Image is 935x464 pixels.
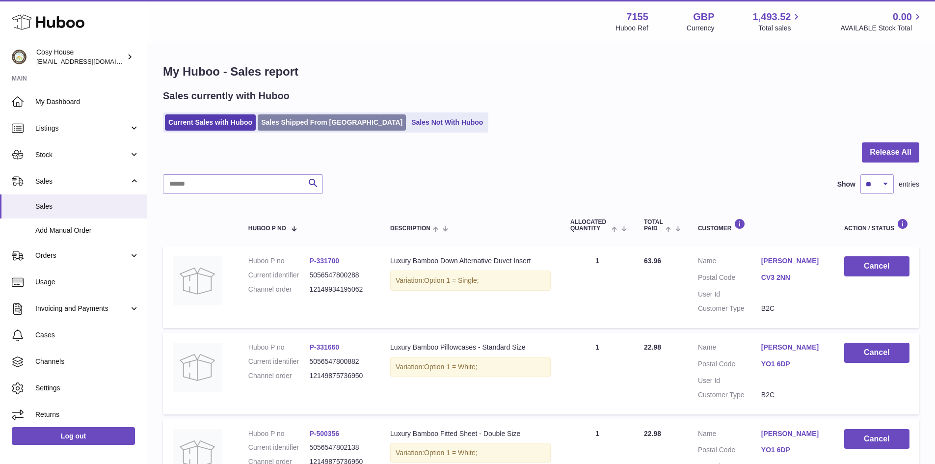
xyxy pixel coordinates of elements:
[561,333,634,414] td: 1
[644,430,661,437] span: 22.98
[698,304,761,313] dt: Customer Type
[35,150,129,160] span: Stock
[35,330,139,340] span: Cases
[35,277,139,287] span: Usage
[693,10,714,24] strong: GBP
[35,226,139,235] span: Add Manual Order
[248,371,310,381] dt: Channel order
[12,50,27,64] img: info@wholesomegoods.com
[309,271,371,280] dd: 5056547800288
[761,343,825,352] a: [PERSON_NAME]
[698,390,761,400] dt: Customer Type
[761,429,825,438] a: [PERSON_NAME]
[698,218,825,232] div: Customer
[35,202,139,211] span: Sales
[753,10,802,33] a: 1,493.52 Total sales
[36,57,144,65] span: [EMAIL_ADDRESS][DOMAIN_NAME]
[698,376,761,385] dt: User Id
[390,256,551,266] div: Luxury Bamboo Down Alternative Duvet Insert
[248,285,310,294] dt: Channel order
[698,343,761,355] dt: Name
[248,271,310,280] dt: Current identifier
[173,343,222,392] img: no-photo.jpg
[309,371,371,381] dd: 12149875736950
[840,10,923,33] a: 0.00 AVAILABLE Stock Total
[844,429,909,449] button: Cancel
[309,357,371,366] dd: 5056547800882
[761,256,825,266] a: [PERSON_NAME]
[248,429,310,438] dt: Huboo P no
[844,343,909,363] button: Cancel
[390,225,430,232] span: Description
[163,64,919,80] h1: My Huboo - Sales report
[424,363,478,371] span: Option 1 = White;
[761,273,825,282] a: CV3 2NN
[248,225,286,232] span: Huboo P no
[12,427,135,445] a: Log out
[644,257,661,265] span: 63.96
[35,124,129,133] span: Listings
[753,10,791,24] span: 1,493.52
[837,180,855,189] label: Show
[862,142,919,163] button: Release All
[424,449,478,457] span: Option 1 = White;
[390,271,551,291] div: Variation:
[36,48,125,66] div: Cosy House
[626,10,648,24] strong: 7155
[698,359,761,371] dt: Postal Code
[35,357,139,366] span: Channels
[35,177,129,186] span: Sales
[173,256,222,305] img: no-photo.jpg
[309,285,371,294] dd: 12149934195062
[893,10,912,24] span: 0.00
[698,290,761,299] dt: User Id
[309,443,371,452] dd: 5056547802138
[248,357,310,366] dt: Current identifier
[390,443,551,463] div: Variation:
[390,357,551,377] div: Variation:
[424,276,479,284] span: Option 1 = Single;
[561,246,634,328] td: 1
[644,343,661,351] span: 22.98
[844,256,909,276] button: Cancel
[844,218,909,232] div: Action / Status
[698,273,761,285] dt: Postal Code
[35,251,129,260] span: Orders
[899,180,919,189] span: entries
[408,114,486,131] a: Sales Not With Huboo
[698,429,761,441] dt: Name
[248,256,310,266] dt: Huboo P no
[758,24,802,33] span: Total sales
[309,257,339,265] a: P-331700
[35,383,139,393] span: Settings
[35,304,129,313] span: Invoicing and Payments
[165,114,256,131] a: Current Sales with Huboo
[163,89,290,103] h2: Sales currently with Huboo
[644,219,663,232] span: Total paid
[761,359,825,369] a: YO1 6DP
[761,304,825,313] dd: B2C
[390,343,551,352] div: Luxury Bamboo Pillowcases - Standard Size
[615,24,648,33] div: Huboo Ref
[761,390,825,400] dd: B2C
[698,445,761,457] dt: Postal Code
[258,114,406,131] a: Sales Shipped From [GEOGRAPHIC_DATA]
[35,410,139,419] span: Returns
[309,343,339,351] a: P-331660
[570,219,609,232] span: ALLOCATED Quantity
[687,24,715,33] div: Currency
[309,430,339,437] a: P-500356
[248,443,310,452] dt: Current identifier
[840,24,923,33] span: AVAILABLE Stock Total
[761,445,825,455] a: YO1 6DP
[390,429,551,438] div: Luxury Bamboo Fitted Sheet - Double Size
[248,343,310,352] dt: Huboo P no
[35,97,139,107] span: My Dashboard
[698,256,761,268] dt: Name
